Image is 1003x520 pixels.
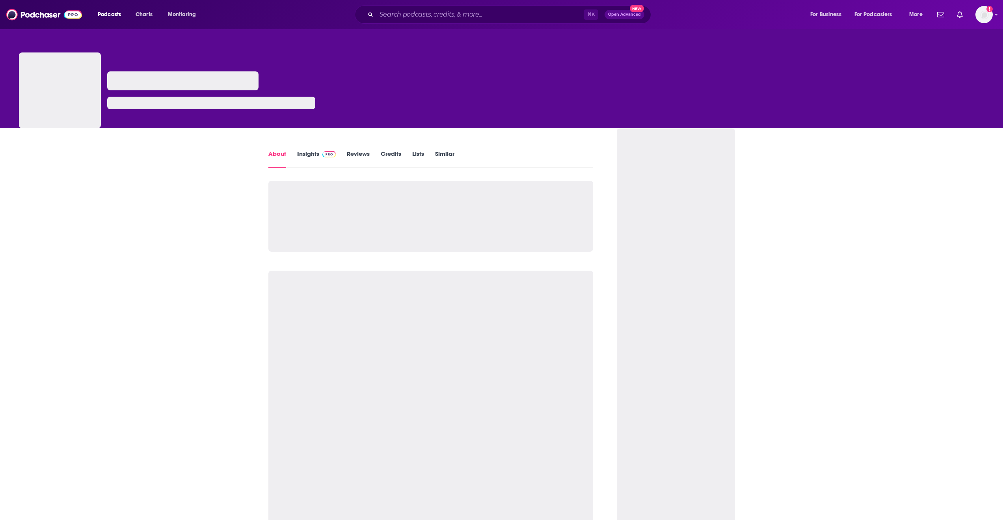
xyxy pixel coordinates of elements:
[805,8,851,21] button: open menu
[136,9,153,20] span: Charts
[986,6,993,12] svg: Add a profile image
[381,150,401,168] a: Credits
[630,5,644,12] span: New
[268,150,286,168] a: About
[605,10,644,19] button: Open AdvancedNew
[162,8,206,21] button: open menu
[934,8,947,21] a: Show notifications dropdown
[297,150,336,168] a: InsightsPodchaser Pro
[376,8,584,21] input: Search podcasts, credits, & more...
[322,151,336,157] img: Podchaser Pro
[347,150,370,168] a: Reviews
[975,6,993,23] button: Show profile menu
[810,9,841,20] span: For Business
[168,9,196,20] span: Monitoring
[909,9,923,20] span: More
[608,13,641,17] span: Open Advanced
[854,9,892,20] span: For Podcasters
[849,8,904,21] button: open menu
[92,8,131,21] button: open menu
[584,9,598,20] span: ⌘ K
[954,8,966,21] a: Show notifications dropdown
[975,6,993,23] img: User Profile
[362,6,659,24] div: Search podcasts, credits, & more...
[6,7,82,22] img: Podchaser - Follow, Share and Rate Podcasts
[98,9,121,20] span: Podcasts
[975,6,993,23] span: Logged in as kbastian
[412,150,424,168] a: Lists
[130,8,157,21] a: Charts
[435,150,454,168] a: Similar
[904,8,932,21] button: open menu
